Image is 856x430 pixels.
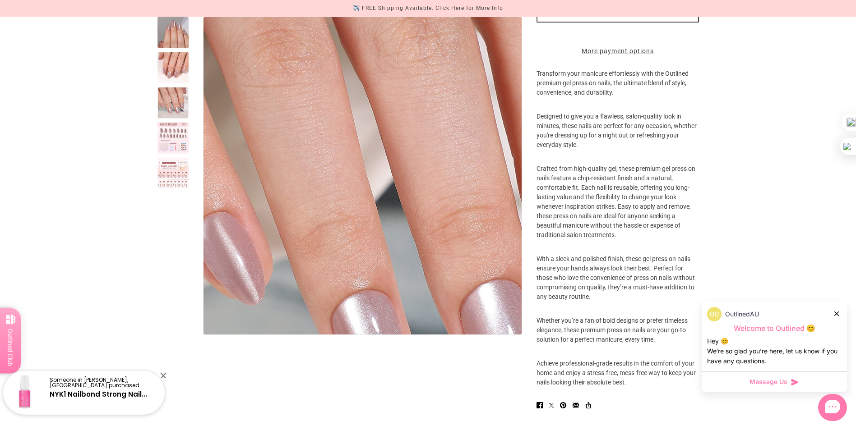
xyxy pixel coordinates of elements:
[537,164,699,254] p: Crafted from high-quality gel, these premium gel press on nails feature a chip-resistant finish a...
[707,307,722,321] img: data:image/png;base64,iVBORw0KGgoAAAANSUhEUgAAACQAAAAkCAYAAADhAJiYAAACJklEQVR4AexUO28TQRice/mFQxI...
[582,396,595,413] share-url: Copy URL
[50,389,147,399] a: NYK1 Nailbond Strong Nail...
[556,396,570,413] a: Pin on Pinterest
[203,17,522,335] modal-trigger: Enlarge product image
[537,254,699,316] p: With a sleek and polished finish, these gel press on nails ensure your hands always look their be...
[537,316,699,359] p: Whether you’re a fan of bold designs or prefer timeless elegance, these premium press on nails ar...
[50,377,157,388] p: Someone in [PERSON_NAME], [GEOGRAPHIC_DATA] purchased
[537,46,699,56] a: More payment options
[537,359,699,387] p: Achieve professional-grade results in the comfort of your home and enjoy a stress-free, mess-free...
[537,112,699,164] p: Designed to give you a flawless, salon-quality look in minutes, these nails are perfect for any o...
[569,396,583,413] a: Send via email
[707,324,842,333] p: Welcome to Outlined 😊
[707,336,842,366] div: Hey 😊 We‘re so glad you’re here, let us know if you have any questions.
[353,4,503,13] div: ✈️ FREE Shipping Available. Click Here for More Info
[533,396,546,413] a: Share on Facebook
[725,309,759,319] p: OutlinedAU
[537,69,699,112] p: Transform your manicure effortlessly with the Outlined premium gel press on nails, the ultimate b...
[750,377,787,386] span: Message Us
[546,396,557,413] a: Post on X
